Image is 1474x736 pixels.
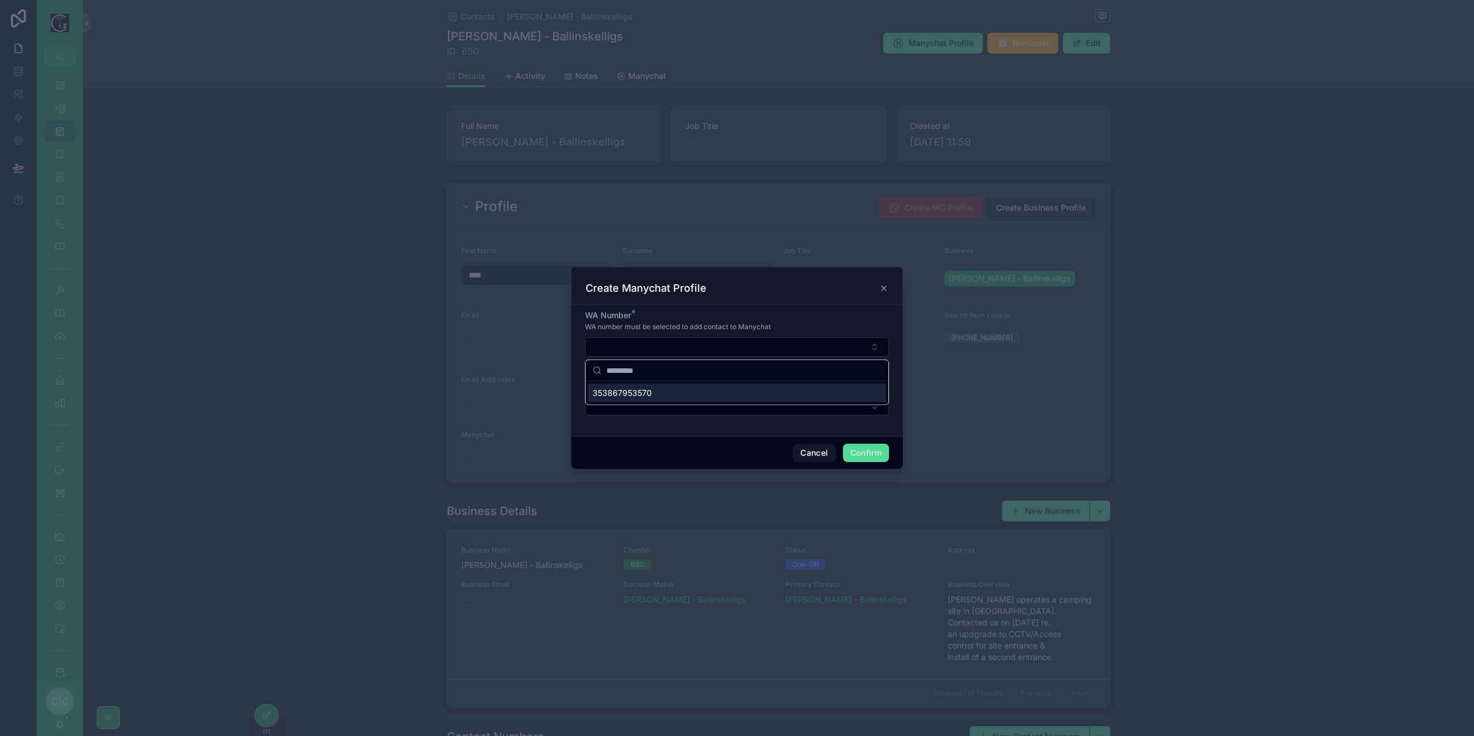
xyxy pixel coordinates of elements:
span: WA number must be selected to add contact to Manychat [585,322,771,331]
button: Select Button [585,396,889,415]
div: Suggestions [586,382,888,405]
button: Cancel [793,444,835,462]
span: 353867953570 [592,387,652,399]
span: WA Number [585,310,631,320]
button: Select Button [585,337,889,357]
button: Confirm [843,444,889,462]
h3: Create Manychat Profile [586,281,706,295]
